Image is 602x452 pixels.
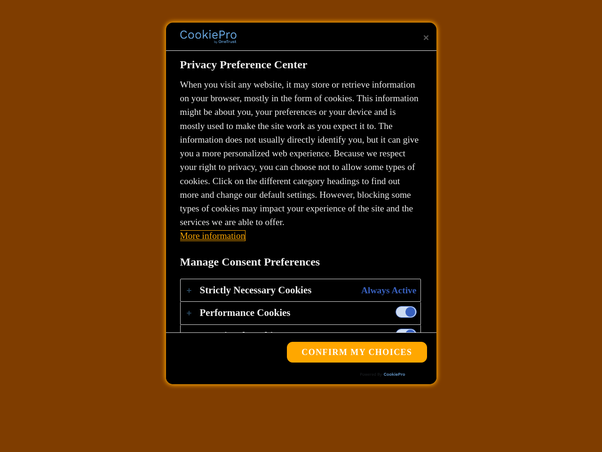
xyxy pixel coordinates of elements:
[287,342,427,363] button: Confirm My Choices
[180,56,421,73] h2: Privacy Preference Center
[360,372,432,384] a: Powered by OneTrust Opens in a new Tab
[180,231,246,241] a: More information about your privacy, opens in a new tab
[180,27,237,46] div: Company Logo
[166,23,436,384] div: Privacy Preference Center
[416,27,436,48] button: Close
[180,255,421,274] h3: Manage Consent Preferences
[180,78,421,243] div: When you visit any website, it may store or retrieve information on your browser, mostly in the f...
[180,30,237,43] img: Company Logo
[360,372,405,377] img: Powered by OneTrust Opens in a new Tab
